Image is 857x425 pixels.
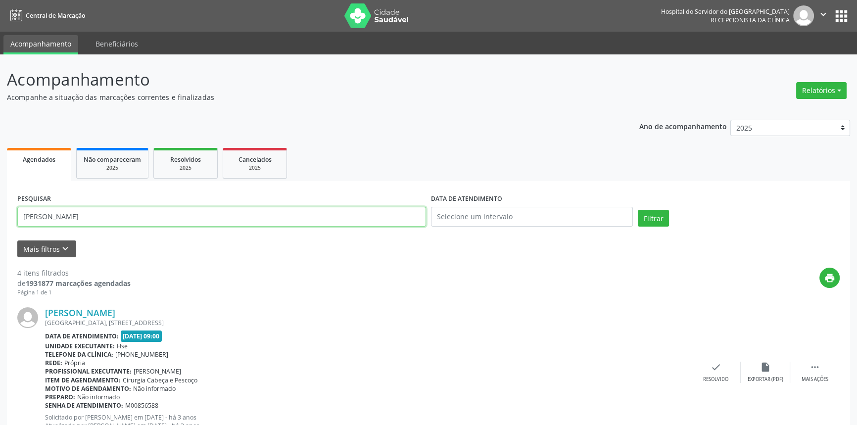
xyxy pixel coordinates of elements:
[793,5,814,26] img: img
[17,191,51,207] label: PESQUISAR
[117,342,128,350] span: Hse
[711,16,790,24] span: Recepcionista da clínica
[45,359,62,367] b: Rede:
[45,319,691,327] div: [GEOGRAPHIC_DATA], [STREET_ADDRESS]
[638,210,669,227] button: Filtrar
[824,273,835,283] i: print
[45,367,132,376] b: Profissional executante:
[639,120,727,132] p: Ano de acompanhamento
[45,401,123,410] b: Senha de atendimento:
[760,362,771,373] i: insert_drive_file
[121,331,162,342] span: [DATE] 09:00
[7,67,597,92] p: Acompanhamento
[7,7,85,24] a: Central de Marcação
[45,384,131,393] b: Motivo de agendamento:
[17,278,131,288] div: de
[661,7,790,16] div: Hospital do Servidor do [GEOGRAPHIC_DATA]
[230,164,280,172] div: 2025
[238,155,272,164] span: Cancelados
[819,268,840,288] button: print
[431,191,502,207] label: DATA DE ATENDIMENTO
[45,393,75,401] b: Preparo:
[431,207,633,227] input: Selecione um intervalo
[84,164,141,172] div: 2025
[703,376,728,383] div: Resolvido
[711,362,721,373] i: check
[802,376,828,383] div: Mais ações
[796,82,847,99] button: Relatórios
[64,359,85,367] span: Própria
[17,240,76,258] button: Mais filtroskeyboard_arrow_down
[7,92,597,102] p: Acompanhe a situação das marcações correntes e finalizadas
[45,350,113,359] b: Telefone da clínica:
[45,342,115,350] b: Unidade executante:
[748,376,783,383] div: Exportar (PDF)
[17,268,131,278] div: 4 itens filtrados
[17,307,38,328] img: img
[45,307,115,318] a: [PERSON_NAME]
[17,207,426,227] input: Nome, código do beneficiário ou CPF
[133,384,176,393] span: Não informado
[833,7,850,25] button: apps
[818,9,829,20] i: 
[77,393,120,401] span: Não informado
[123,376,197,384] span: Cirurgia Cabeça e Pescoço
[45,376,121,384] b: Item de agendamento:
[134,367,181,376] span: [PERSON_NAME]
[45,332,119,340] b: Data de atendimento:
[26,279,131,288] strong: 1931877 marcações agendadas
[84,155,141,164] span: Não compareceram
[170,155,201,164] span: Resolvidos
[17,288,131,297] div: Página 1 de 1
[809,362,820,373] i: 
[814,5,833,26] button: 
[60,243,71,254] i: keyboard_arrow_down
[125,401,158,410] span: M00856588
[89,35,145,52] a: Beneficiários
[161,164,210,172] div: 2025
[23,155,55,164] span: Agendados
[3,35,78,54] a: Acompanhamento
[26,11,85,20] span: Central de Marcação
[115,350,168,359] span: [PHONE_NUMBER]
